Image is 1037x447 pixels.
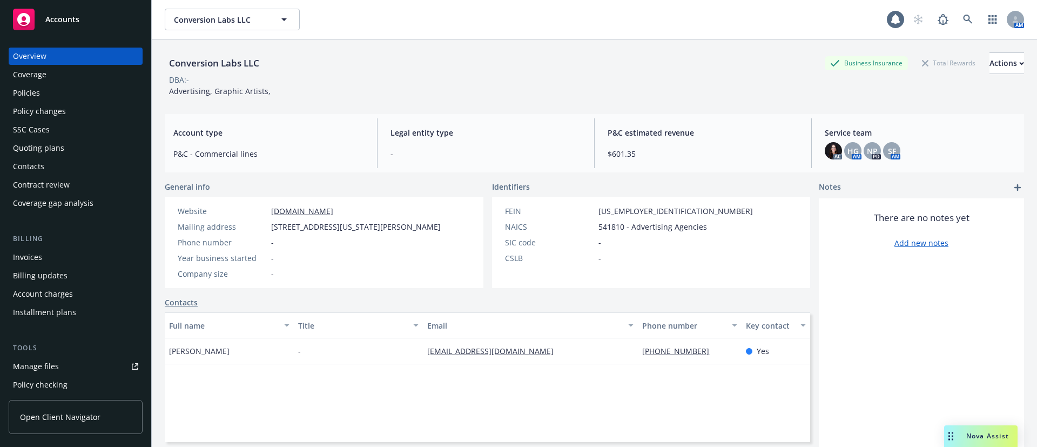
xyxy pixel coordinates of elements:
[505,221,594,232] div: NAICS
[9,195,143,212] a: Coverage gap analysis
[169,86,271,96] span: Advertising, Graphic Artists,
[169,320,278,331] div: Full name
[492,181,530,192] span: Identifiers
[427,346,562,356] a: [EMAIL_ADDRESS][DOMAIN_NAME]
[505,252,594,264] div: CSLB
[894,237,948,249] a: Add new notes
[598,221,707,232] span: 541810 - Advertising Agencies
[9,285,143,303] a: Account charges
[642,320,725,331] div: Phone number
[169,74,189,85] div: DBA: -
[505,205,594,217] div: FEIN
[1011,181,1024,194] a: add
[174,14,267,25] span: Conversion Labs LLC
[742,312,810,338] button: Key contact
[819,181,841,194] span: Notes
[989,52,1024,74] button: Actions
[169,345,230,357] span: [PERSON_NAME]
[847,145,859,157] span: HG
[13,249,42,266] div: Invoices
[13,304,76,321] div: Installment plans
[907,9,929,30] a: Start snowing
[867,145,878,157] span: NP
[989,53,1024,74] div: Actions
[757,345,769,357] span: Yes
[9,139,143,157] a: Quoting plans
[390,127,581,138] span: Legal entity type
[13,358,59,375] div: Manage files
[825,56,908,70] div: Business Insurance
[9,267,143,284] a: Billing updates
[9,84,143,102] a: Policies
[20,411,100,423] span: Open Client Navigator
[982,9,1004,30] a: Switch app
[9,304,143,321] a: Installment plans
[642,346,718,356] a: [PHONE_NUMBER]
[13,195,93,212] div: Coverage gap analysis
[13,158,44,175] div: Contacts
[825,127,1015,138] span: Service team
[9,233,143,244] div: Billing
[9,343,143,353] div: Tools
[178,252,267,264] div: Year business started
[598,205,753,217] span: [US_EMPLOYER_IDENTIFICATION_NUMBER]
[13,121,50,138] div: SSC Cases
[178,268,267,279] div: Company size
[173,127,364,138] span: Account type
[917,56,981,70] div: Total Rewards
[294,312,423,338] button: Title
[178,221,267,232] div: Mailing address
[13,84,40,102] div: Policies
[165,181,210,192] span: General info
[944,425,958,447] div: Drag to move
[9,158,143,175] a: Contacts
[874,211,969,224] span: There are no notes yet
[966,431,1009,441] span: Nova Assist
[13,139,64,157] div: Quoting plans
[165,312,294,338] button: Full name
[598,252,601,264] span: -
[9,103,143,120] a: Policy changes
[746,320,794,331] div: Key contact
[9,249,143,266] a: Invoices
[9,376,143,393] a: Policy checking
[888,145,896,157] span: SF
[9,358,143,375] a: Manage files
[271,252,274,264] span: -
[13,376,68,393] div: Policy checking
[9,176,143,194] a: Contract review
[598,237,601,248] span: -
[165,9,300,30] button: Conversion Labs LLC
[825,142,842,159] img: photo
[45,15,79,24] span: Accounts
[13,176,70,194] div: Contract review
[173,148,364,159] span: P&C - Commercial lines
[298,320,407,331] div: Title
[9,4,143,35] a: Accounts
[505,237,594,248] div: SIC code
[9,48,143,65] a: Overview
[608,127,798,138] span: P&C estimated revenue
[9,66,143,83] a: Coverage
[638,312,741,338] button: Phone number
[932,9,954,30] a: Report a Bug
[298,345,301,357] span: -
[13,267,68,284] div: Billing updates
[178,237,267,248] div: Phone number
[13,48,46,65] div: Overview
[9,121,143,138] a: SSC Cases
[13,66,46,83] div: Coverage
[271,206,333,216] a: [DOMAIN_NAME]
[427,320,622,331] div: Email
[165,297,198,308] a: Contacts
[271,237,274,248] span: -
[13,285,73,303] div: Account charges
[178,205,267,217] div: Website
[165,56,264,70] div: Conversion Labs LLC
[13,103,66,120] div: Policy changes
[390,148,581,159] span: -
[944,425,1018,447] button: Nova Assist
[423,312,638,338] button: Email
[271,221,441,232] span: [STREET_ADDRESS][US_STATE][PERSON_NAME]
[271,268,274,279] span: -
